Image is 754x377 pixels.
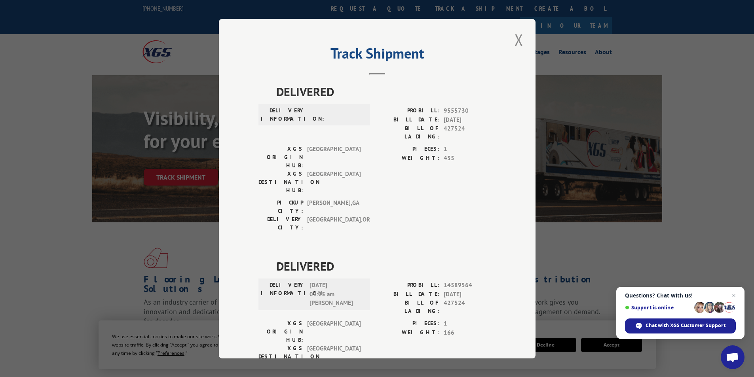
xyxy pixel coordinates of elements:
[377,281,440,290] label: PROBILL:
[258,344,303,369] label: XGS DESTINATION HUB:
[258,199,303,215] label: PICKUP CITY:
[377,319,440,328] label: PIECES:
[444,106,496,116] span: 9555730
[276,257,496,275] span: DELIVERED
[444,153,496,163] span: 455
[444,281,496,290] span: 14589564
[258,48,496,63] h2: Track Shipment
[377,106,440,116] label: PROBILL:
[721,345,745,369] a: Open chat
[307,344,361,369] span: [GEOGRAPHIC_DATA]
[307,145,361,170] span: [GEOGRAPHIC_DATA]
[261,106,306,123] label: DELIVERY INFORMATION:
[261,281,306,308] label: DELIVERY INFORMATION:
[625,305,691,311] span: Support is online
[310,281,363,308] span: [DATE] 09:25 am [PERSON_NAME]
[444,290,496,299] span: [DATE]
[444,319,496,328] span: 1
[625,318,736,333] span: Chat with XGS Customer Support
[444,115,496,124] span: [DATE]
[377,124,440,141] label: BILL OF LADING:
[444,124,496,141] span: 427524
[258,170,303,195] label: XGS DESTINATION HUB:
[307,199,361,215] span: [PERSON_NAME] , GA
[646,322,726,329] span: Chat with XGS Customer Support
[625,292,736,299] span: Questions? Chat with us!
[276,83,496,100] span: DELIVERED
[258,319,303,344] label: XGS ORIGIN HUB:
[377,145,440,154] label: PIECES:
[258,215,303,232] label: DELIVERY CITY:
[444,299,496,315] span: 427524
[307,319,361,344] span: [GEOGRAPHIC_DATA]
[377,328,440,337] label: WEIGHT:
[444,328,496,337] span: 166
[258,145,303,170] label: XGS ORIGIN HUB:
[377,290,440,299] label: BILL DATE:
[377,153,440,163] label: WEIGHT:
[307,215,361,232] span: [GEOGRAPHIC_DATA] , OR
[512,29,526,51] button: Close modal
[377,299,440,315] label: BILL OF LADING:
[377,115,440,124] label: BILL DATE:
[307,170,361,195] span: [GEOGRAPHIC_DATA]
[444,145,496,154] span: 1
